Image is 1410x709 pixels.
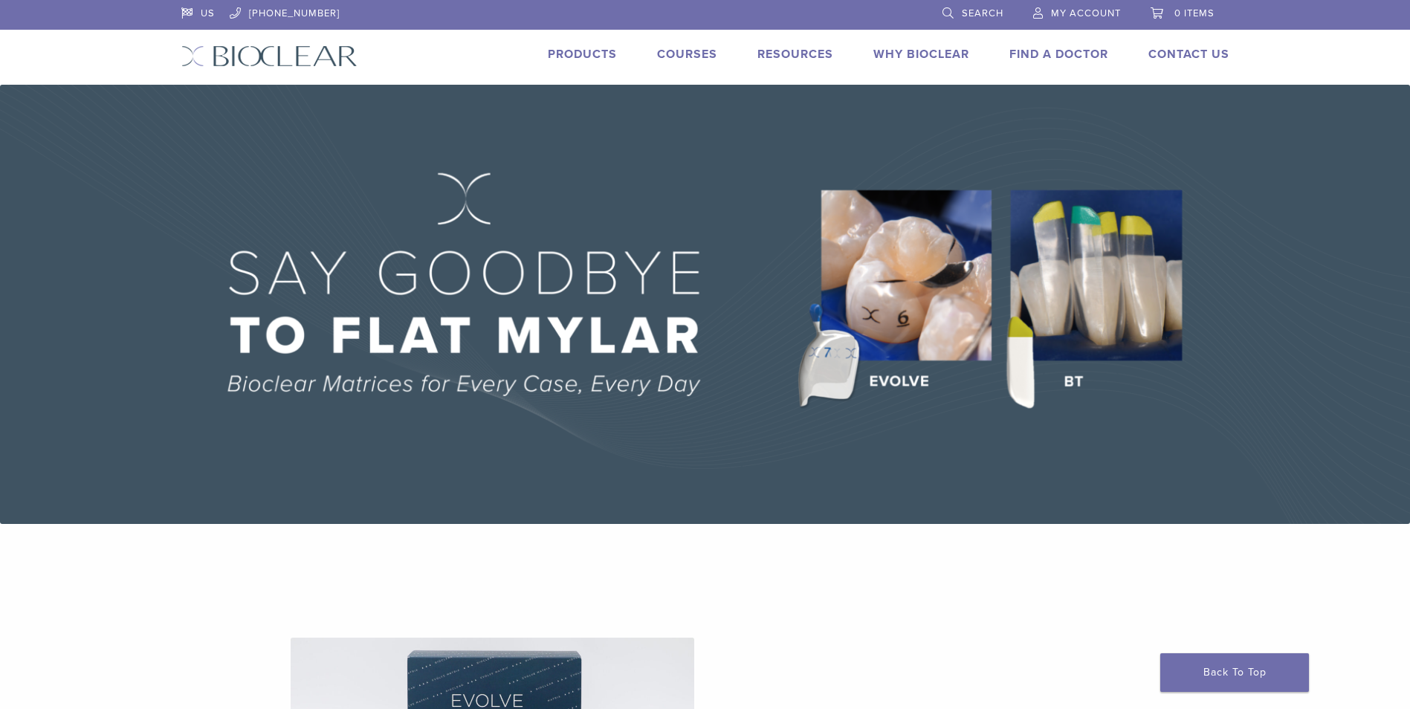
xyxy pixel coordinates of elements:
[1051,7,1121,19] span: My Account
[1174,7,1215,19] span: 0 items
[181,45,358,67] img: Bioclear
[1148,47,1229,62] a: Contact Us
[873,47,969,62] a: Why Bioclear
[962,7,1003,19] span: Search
[1009,47,1108,62] a: Find A Doctor
[757,47,833,62] a: Resources
[1160,653,1309,692] a: Back To Top
[657,47,717,62] a: Courses
[548,47,617,62] a: Products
